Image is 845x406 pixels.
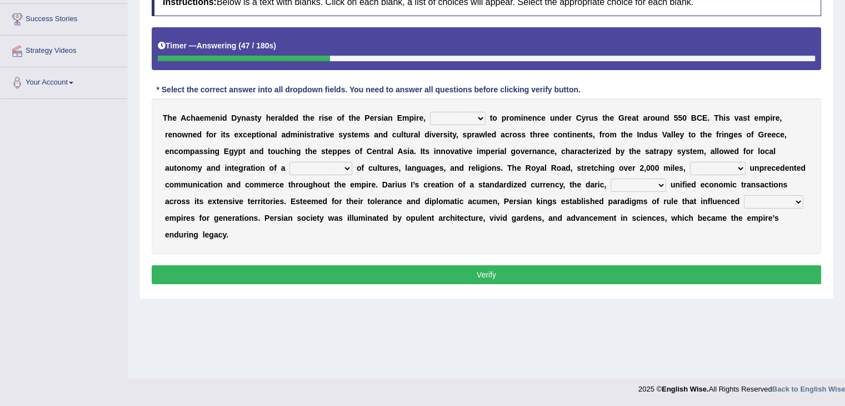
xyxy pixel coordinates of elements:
b: s [321,147,326,156]
b: n [266,130,271,139]
b: e [370,113,374,122]
b: s [347,130,352,139]
b: s [521,130,526,139]
b: s [443,130,448,139]
b: g [728,130,733,139]
b: t [490,113,493,122]
b: s [366,130,370,139]
b: i [521,113,523,122]
b: c [776,130,780,139]
b: i [208,147,210,156]
b: d [644,130,649,139]
b: d [197,130,202,139]
b: l [673,130,676,139]
b: e [487,130,492,139]
b: e [767,130,772,139]
b: t [403,130,406,139]
b: c [553,130,558,139]
b: y [582,113,586,122]
b: s [726,113,730,122]
b: r [509,130,512,139]
b: e [356,113,361,122]
b: n [562,130,567,139]
b: i [221,130,223,139]
b: t [243,147,246,156]
b: m [183,147,190,156]
b: i [770,113,772,122]
b: h [306,113,311,122]
b: 5 [674,113,678,122]
b: p [467,130,472,139]
b: l [275,130,277,139]
b: m [609,130,616,139]
b: 5 [678,113,682,122]
b: o [691,130,696,139]
b: r [586,113,588,122]
b: r [719,130,722,139]
b: s [251,113,255,122]
b: e [772,130,776,139]
b: t [305,147,308,156]
b: a [316,130,321,139]
a: Back to English Wise [772,385,845,393]
b: a [196,113,200,122]
div: * Select the correct answer into all dropdown fields. You need to answer all questions before cli... [152,84,585,96]
b: c [243,130,247,139]
b: h [168,113,173,122]
h5: Timer — [158,42,276,50]
b: t [530,130,533,139]
b: n [581,130,586,139]
b: i [220,113,222,122]
b: n [188,130,193,139]
b: t [700,130,703,139]
b: v [432,130,436,139]
b: s [226,130,230,139]
b: r [568,113,571,122]
b: n [299,130,304,139]
b: A [181,113,186,122]
b: e [289,113,294,122]
b: ( [238,41,241,50]
b: c [537,113,541,122]
b: e [564,113,569,122]
b: o [177,130,182,139]
b: , [779,113,782,122]
b: n [523,113,528,122]
b: e [541,130,545,139]
b: d [284,113,289,122]
b: n [639,130,644,139]
b: e [247,130,252,139]
b: n [291,147,296,156]
b: h [533,130,538,139]
b: i [429,130,432,139]
b: s [199,147,203,156]
b: t [586,130,588,139]
b: s [743,113,747,122]
b: s [346,147,351,156]
b: n [660,113,665,122]
b: d [222,113,227,122]
b: t [636,113,639,122]
b: i [722,130,724,139]
b: t [321,130,323,139]
b: e [328,147,332,156]
b: p [502,113,507,122]
b: d [259,147,264,156]
b: h [605,113,610,122]
b: t [256,130,259,139]
b: d [664,113,669,122]
b: t [602,113,605,122]
b: i [297,130,299,139]
b: E [702,113,707,122]
b: C [697,113,702,122]
b: a [281,130,286,139]
b: h [703,130,708,139]
b: I [637,130,639,139]
b: o [178,147,183,156]
b: e [193,130,197,139]
b: s [462,130,467,139]
b: e [312,147,317,156]
b: t [688,130,691,139]
b: h [719,113,724,122]
b: r [647,113,650,122]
